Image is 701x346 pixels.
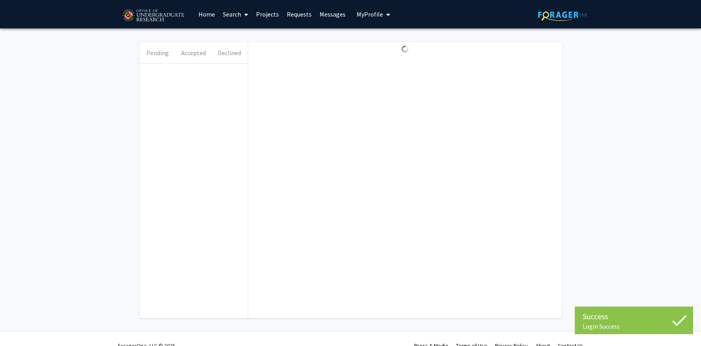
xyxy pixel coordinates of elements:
a: Messages [316,0,350,28]
img: ForagerOne Logo [538,9,587,21]
img: Loading [398,42,412,56]
a: Requests [283,0,316,28]
div: Login Success [583,322,685,330]
div: Success [583,311,685,322]
button: Pending [140,42,176,63]
a: Home [194,0,219,28]
span: My Profile [357,10,383,18]
button: Accepted [176,42,211,63]
img: University of Maryland Logo [120,6,187,26]
button: Declined [211,42,247,63]
a: Search [219,0,252,28]
a: Projects [252,0,283,28]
